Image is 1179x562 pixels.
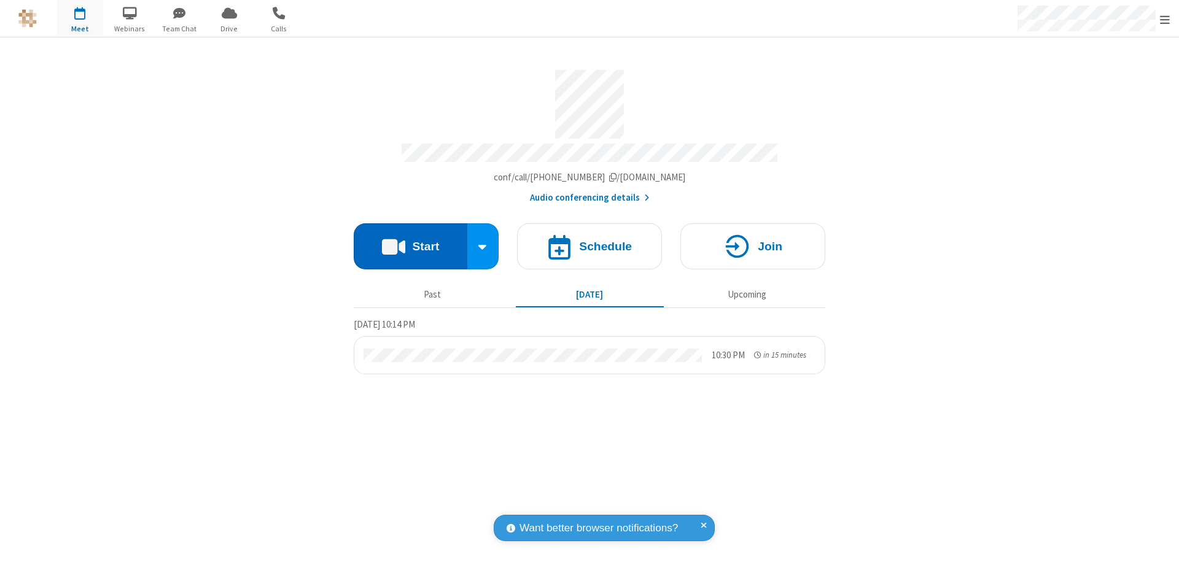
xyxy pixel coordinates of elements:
[412,241,439,252] h4: Start
[206,23,252,34] span: Drive
[517,223,662,269] button: Schedule
[354,317,825,374] section: Today's Meetings
[467,223,499,269] div: Start conference options
[758,241,782,252] h4: Join
[18,9,37,28] img: QA Selenium DO NOT DELETE OR CHANGE
[354,223,467,269] button: Start
[579,241,632,252] h4: Schedule
[354,61,825,205] section: Account details
[763,350,806,360] span: in 15 minutes
[359,283,507,306] button: Past
[494,171,686,185] button: Copy my meeting room linkCopy my meeting room link
[256,23,302,34] span: Calls
[494,171,686,183] span: Copy my meeting room link
[680,223,825,269] button: Join
[107,23,153,34] span: Webinars
[519,520,678,536] span: Want better browser notifications?
[712,348,745,363] div: 10:30 PM
[57,23,103,34] span: Meet
[530,191,650,205] button: Audio conferencing details
[673,283,821,306] button: Upcoming
[354,318,415,330] span: [DATE] 10:14 PM
[516,283,664,306] button: [DATE]
[157,23,203,34] span: Team Chat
